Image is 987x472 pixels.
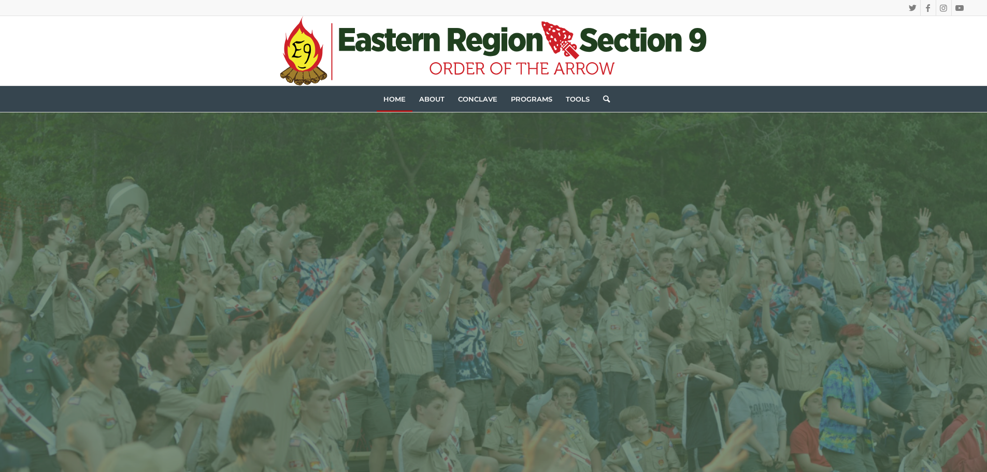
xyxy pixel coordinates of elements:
[451,86,504,112] a: Conclave
[458,95,497,103] span: Conclave
[377,86,412,112] a: Home
[504,86,559,112] a: Programs
[419,95,445,103] span: About
[566,95,590,103] span: Tools
[596,86,610,112] a: Search
[412,86,451,112] a: About
[511,95,552,103] span: Programs
[559,86,596,112] a: Tools
[383,95,406,103] span: Home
